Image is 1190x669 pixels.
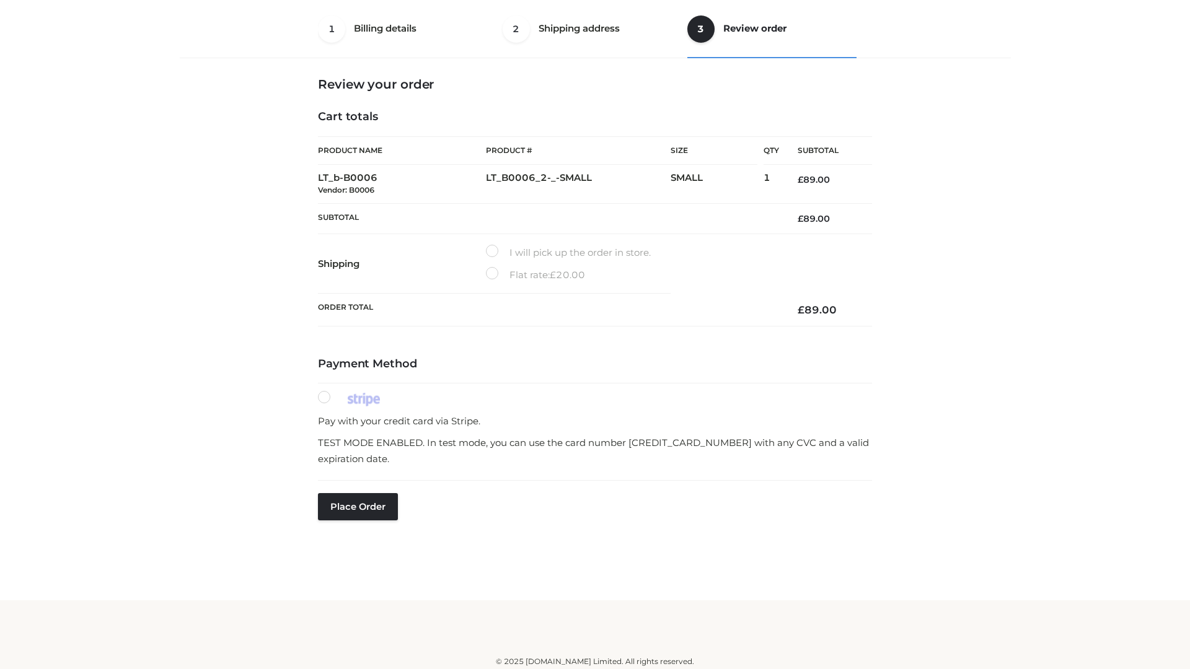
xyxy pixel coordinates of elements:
h4: Cart totals [318,110,872,124]
bdi: 89.00 [798,174,830,185]
th: Product # [486,136,671,165]
td: SMALL [671,165,764,204]
th: Subtotal [318,203,779,234]
th: Product Name [318,136,486,165]
p: Pay with your credit card via Stripe. [318,413,872,429]
td: 1 [764,165,779,204]
th: Qty [764,136,779,165]
p: TEST MODE ENABLED. In test mode, you can use the card number [CREDIT_CARD_NUMBER] with any CVC an... [318,435,872,466]
button: Place order [318,493,398,520]
th: Subtotal [779,137,872,165]
div: © 2025 [DOMAIN_NAME] Limited. All rights reserved. [184,655,1006,668]
span: £ [798,174,803,185]
bdi: 89.00 [798,304,837,316]
h3: Review your order [318,77,872,92]
th: Order Total [318,294,779,326]
bdi: 89.00 [798,213,830,224]
span: £ [798,304,804,316]
span: £ [550,269,556,281]
bdi: 20.00 [550,269,585,281]
label: Flat rate: [486,267,585,283]
td: LT_B0006_2-_-SMALL [486,165,671,204]
small: Vendor: B0006 [318,185,374,195]
th: Size [671,137,757,165]
label: I will pick up the order in store. [486,245,651,261]
th: Shipping [318,234,486,294]
h4: Payment Method [318,357,872,371]
span: £ [798,213,803,224]
td: LT_b-B0006 [318,165,486,204]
